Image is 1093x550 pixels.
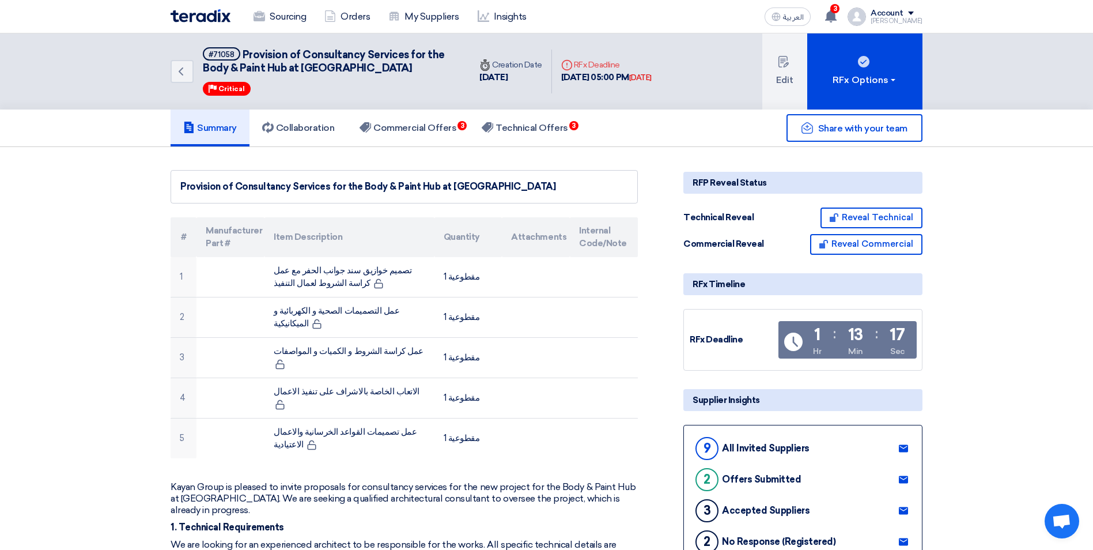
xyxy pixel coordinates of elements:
[171,297,196,337] td: 2
[683,211,770,224] div: Technical Reveal
[264,418,434,458] td: عمل تصميمات القواعد الخرسانية والاعمال الاعتيادية
[695,499,718,522] div: 3
[469,110,580,146] a: Technical Offers3
[171,337,196,378] td: 3
[171,418,196,458] td: 5
[762,33,807,110] button: Edit
[833,323,836,344] div: :
[264,297,434,337] td: عمل التصميمات الصحية و الكهربائية و الميكانيكية
[875,323,878,344] div: :
[264,217,434,257] th: Item Description
[171,217,196,257] th: #
[570,217,638,257] th: Internal Code/Note
[171,481,638,516] p: Kayan Group is pleased to invite proposals for consultancy services for the new project for the B...
[871,18,922,24] div: [PERSON_NAME]
[360,122,456,134] h5: Commercial Offers
[561,59,652,71] div: RFx Deadline
[695,468,718,491] div: 2
[434,217,502,257] th: Quantity
[218,85,245,93] span: Critical
[765,7,811,26] button: العربية
[722,505,810,516] div: Accepted Suppliers
[264,257,434,297] td: تصميم خوازيق سند جوانب الحفر مع عمل كراسة الشروط لعمال التنفيذ
[479,71,542,84] div: [DATE]
[848,7,866,26] img: profile_test.png
[722,536,835,547] div: No Response (Registered)
[262,122,335,134] h5: Collaboration
[683,389,922,411] div: Supplier Insights
[171,9,230,22] img: Teradix logo
[690,333,776,346] div: RFx Deadline
[203,47,456,76] h5: Provision of Consultancy Services for the Body & Paint Hub at Abu Rawash
[807,33,922,110] button: RFx Options
[171,378,196,418] td: 4
[722,474,801,485] div: Offers Submitted
[561,71,652,84] div: [DATE] 05:00 PM
[180,180,628,194] div: Provision of Consultancy Services for the Body & Paint Hub at [GEOGRAPHIC_DATA]
[569,121,578,130] span: 3
[244,4,315,29] a: Sourcing
[434,418,502,458] td: 1 مقطوعية
[683,273,922,295] div: RFx Timeline
[347,110,469,146] a: Commercial Offers3
[434,297,502,337] td: 1 مقطوعية
[783,13,804,21] span: العربية
[814,327,820,343] div: 1
[457,121,467,130] span: 3
[818,123,907,134] span: Share with your team
[315,4,379,29] a: Orders
[171,257,196,297] td: 1
[264,337,434,378] td: عمل كراسة الشروط و الكميات و المواصفات
[209,51,235,58] div: #71058
[683,238,770,251] div: Commercial Reveal
[695,437,718,460] div: 9
[171,522,284,533] strong: 1. Technical Requirements
[183,122,237,134] h5: Summary
[871,9,903,18] div: Account
[683,172,922,194] div: RFP Reveal Status
[830,4,839,13] span: 3
[813,345,821,357] div: Hr
[482,122,568,134] h5: Technical Offers
[203,48,445,74] span: Provision of Consultancy Services for the Body & Paint Hub at [GEOGRAPHIC_DATA]
[502,217,570,257] th: Attachments
[820,208,922,228] button: Reveal Technical
[1045,504,1079,538] a: Open chat
[196,217,264,257] th: Manufacturer Part #
[890,345,905,357] div: Sec
[810,234,922,255] button: Reveal Commercial
[379,4,468,29] a: My Suppliers
[833,73,898,87] div: RFx Options
[434,257,502,297] td: 1 مقطوعية
[890,327,905,343] div: 17
[479,59,542,71] div: Creation Date
[468,4,536,29] a: Insights
[264,378,434,418] td: الاتعاب الخاصة بالاشراف على تنفيذ الاعمال
[722,443,810,454] div: All Invited Suppliers
[848,327,863,343] div: 13
[434,378,502,418] td: 1 مقطوعية
[848,345,863,357] div: Min
[434,337,502,378] td: 1 مقطوعية
[249,110,347,146] a: Collaboration
[171,110,249,146] a: Summary
[629,72,652,84] div: [DATE]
